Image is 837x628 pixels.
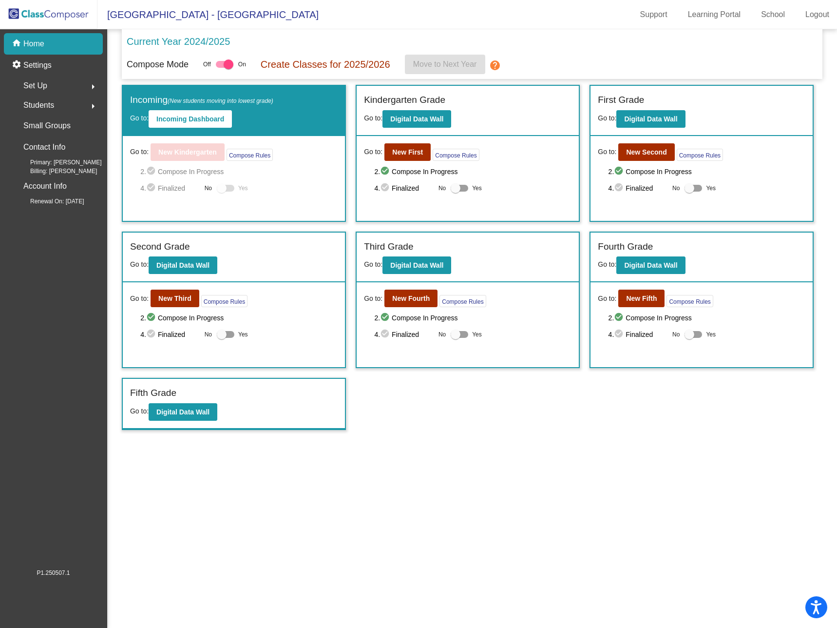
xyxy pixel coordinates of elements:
span: Students [23,98,54,112]
span: Go to: [364,147,382,157]
mat-icon: check_circle [614,312,626,324]
b: Incoming Dashboard [156,115,224,123]
label: Third Grade [364,240,413,254]
span: Yes [706,329,716,340]
mat-icon: check_circle [614,166,626,177]
button: Compose Rules [677,149,723,161]
span: (New students moving into lowest grade) [168,98,273,104]
span: 4. Finalized [609,182,667,194]
mat-icon: check_circle [380,312,392,324]
span: No [438,330,446,339]
p: Create Classes for 2025/2026 [261,57,390,72]
mat-icon: check_circle [146,329,158,340]
p: Contact Info [23,140,65,154]
p: Settings [23,59,52,71]
span: 2. Compose In Progress [140,166,338,177]
span: Yes [472,182,482,194]
span: Primary: [PERSON_NAME] [15,158,102,167]
mat-icon: check_circle [146,182,158,194]
span: 4. Finalized [374,329,433,340]
mat-icon: check_circle [146,166,158,177]
button: New Fourth [384,290,438,307]
span: Go to: [130,260,149,268]
span: Renewal On: [DATE] [15,197,84,206]
span: Go to: [598,147,616,157]
b: New Kindergarten [158,148,217,156]
button: New First [384,143,431,161]
button: Digital Data Wall [616,256,685,274]
mat-icon: help [489,59,501,71]
button: Compose Rules [666,295,713,307]
b: Digital Data Wall [390,115,443,123]
a: Learning Portal [680,7,749,22]
button: Digital Data Wall [616,110,685,128]
span: 2. Compose In Progress [374,166,571,177]
mat-icon: check_circle [380,329,392,340]
button: Compose Rules [227,149,273,161]
mat-icon: check_circle [146,312,158,324]
button: Digital Data Wall [149,256,217,274]
span: No [438,184,446,193]
span: No [672,184,680,193]
button: New Third [151,290,199,307]
button: Digital Data Wall [149,403,217,421]
span: 4. Finalized [140,329,199,340]
span: 2. Compose In Progress [609,312,806,324]
mat-icon: arrow_right [87,100,99,112]
button: Compose Rules [439,295,486,307]
span: Go to: [598,294,616,304]
p: Home [23,38,44,50]
label: Second Grade [130,240,190,254]
button: New Fifth [618,290,665,307]
span: 2. Compose In Progress [374,312,571,324]
p: Small Groups [23,119,71,133]
b: Digital Data Wall [156,408,209,416]
span: 2. Compose In Progress [140,312,338,324]
span: Go to: [598,260,616,268]
span: Billing: [PERSON_NAME] [15,167,97,176]
mat-icon: check_circle [380,166,392,177]
span: No [205,184,212,193]
p: Compose Mode [127,58,189,71]
button: Move to Next Year [405,55,485,74]
p: Current Year 2024/2025 [127,34,230,49]
button: Compose Rules [433,149,479,161]
b: New Fourth [392,294,430,302]
span: Go to: [130,147,149,157]
span: Off [203,60,211,69]
span: Yes [238,329,248,340]
button: Compose Rules [201,295,247,307]
span: Go to: [598,114,616,122]
span: On [238,60,246,69]
label: Kindergarten Grade [364,93,445,107]
p: Account Info [23,179,67,193]
a: Logout [798,7,837,22]
button: New Second [618,143,674,161]
button: Digital Data Wall [382,110,451,128]
b: Digital Data Wall [156,261,209,269]
span: Go to: [364,294,382,304]
button: New Kindergarten [151,143,225,161]
span: Yes [472,329,482,340]
span: Yes [706,182,716,194]
mat-icon: check_circle [614,182,626,194]
span: Go to: [364,260,382,268]
b: Digital Data Wall [390,261,443,269]
span: 2. Compose In Progress [609,166,806,177]
span: 4. Finalized [609,329,667,340]
label: Incoming [130,93,273,107]
mat-icon: home [12,38,23,50]
span: Go to: [130,294,149,304]
a: School [753,7,793,22]
span: Yes [238,182,248,194]
label: First Grade [598,93,644,107]
button: Digital Data Wall [382,256,451,274]
mat-icon: check_circle [614,329,626,340]
mat-icon: arrow_right [87,81,99,93]
b: New Second [626,148,666,156]
label: Fourth Grade [598,240,653,254]
span: No [672,330,680,339]
span: No [205,330,212,339]
span: Go to: [130,114,149,122]
b: Digital Data Wall [624,261,677,269]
